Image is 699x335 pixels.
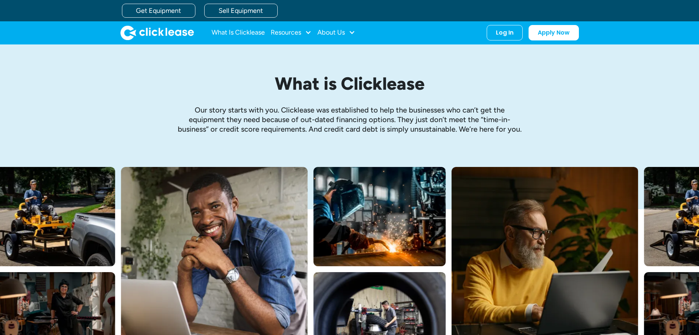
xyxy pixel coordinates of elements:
a: Apply Now [529,25,579,40]
div: About Us [317,25,355,40]
a: What Is Clicklease [212,25,265,40]
a: home [120,25,194,40]
img: Clicklease logo [120,25,194,40]
img: A welder in a large mask working on a large pipe [313,167,446,266]
a: Sell Equipment [204,4,278,18]
div: Resources [271,25,311,40]
div: Log In [496,29,514,36]
a: Get Equipment [122,4,195,18]
p: Our story starts with you. Clicklease was established to help the businesses who can’t get the eq... [177,105,522,134]
h1: What is Clicklease [177,74,522,93]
